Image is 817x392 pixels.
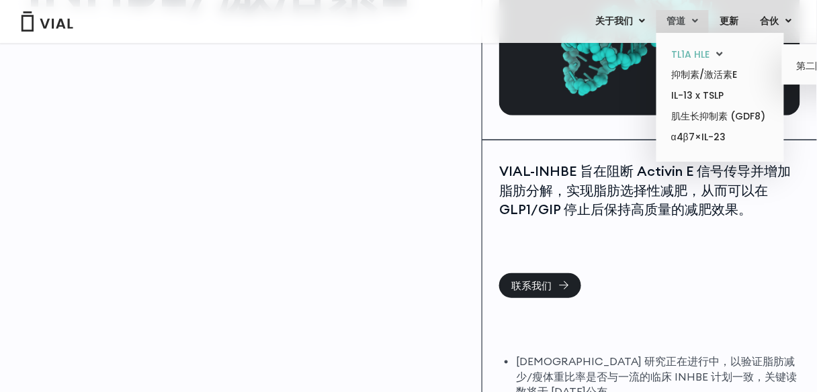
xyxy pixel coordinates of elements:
font: IL-13 x TSLP [672,89,724,102]
a: 联系我们 [499,273,581,298]
font: 更新 [720,14,739,28]
font: 管道 [667,14,686,28]
a: 合伙菜单切换 [750,10,803,33]
a: 更新 [709,10,749,33]
font: 关于我们 [595,14,633,28]
font: 联系我们 [511,279,552,292]
font: VIAL-INHBE 旨在阻断 Activin E 信号传导并增加脂肪分解，实现脂肪选择性减肥，从而可以在 GLP1/GIP 停止后保持高质量的减肥效果。 [499,162,791,217]
a: 关于我们菜单切换 [585,10,656,33]
font: 合伙 [761,14,779,28]
font: TL1A HLE [672,48,710,61]
a: TL1A HLE菜单切换 [661,44,779,65]
a: IL-13 x TSLP [661,85,779,106]
img: 小瓶标志 [20,11,74,32]
font: α4β7×IL-23 [671,130,726,144]
font: 肌生长抑制素 (GDF8) [672,109,766,123]
a: 肌生长抑制素 (GDF8) [661,106,779,127]
a: 抑制素/激活素E [661,64,779,85]
font: 抑制素/激活素E [672,68,738,81]
a: 管道菜单切换 [656,10,709,33]
a: α4β7×IL-23 [661,127,779,148]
